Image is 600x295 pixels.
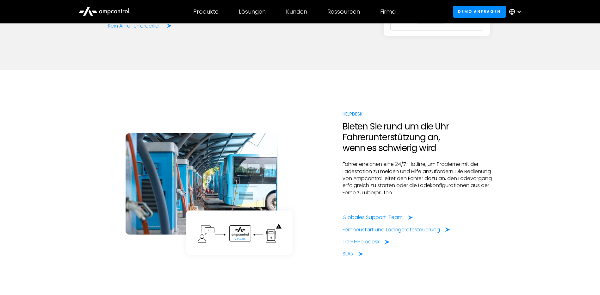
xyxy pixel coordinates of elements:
[343,214,403,221] div: Globales Support-Team
[343,161,492,196] p: Fahrer erreichen eine 24/7-Hotline, um Probleme mit der Ladestation zu melden und Hilfe anzuforde...
[193,8,219,15] div: Produkte
[108,22,162,29] div: Kein Anruf erforderlich
[343,121,492,153] h2: Bieten Sie rund um die Uhr Fahrerunterstützung an, wenn es schwierig wird
[327,8,360,15] div: Ressourcen
[239,8,266,15] div: Lösungen
[453,6,506,17] a: Demo anfragen
[343,238,380,245] div: Tier-1-Helpdesk
[380,8,396,15] div: Firma
[343,226,450,233] a: Fernneustart und Ladegerätesteuerung
[343,250,353,257] div: SLAs
[343,110,492,117] div: Helpdesk
[343,226,440,233] div: Fernneustart und Ladegerätesteuerung
[343,214,413,221] a: Globales Support-Team
[108,22,172,29] a: Kein Anruf erforderlich
[286,8,307,15] div: Kunden
[343,250,363,257] a: SLAs
[343,238,390,245] a: Tier-1-Helpdesk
